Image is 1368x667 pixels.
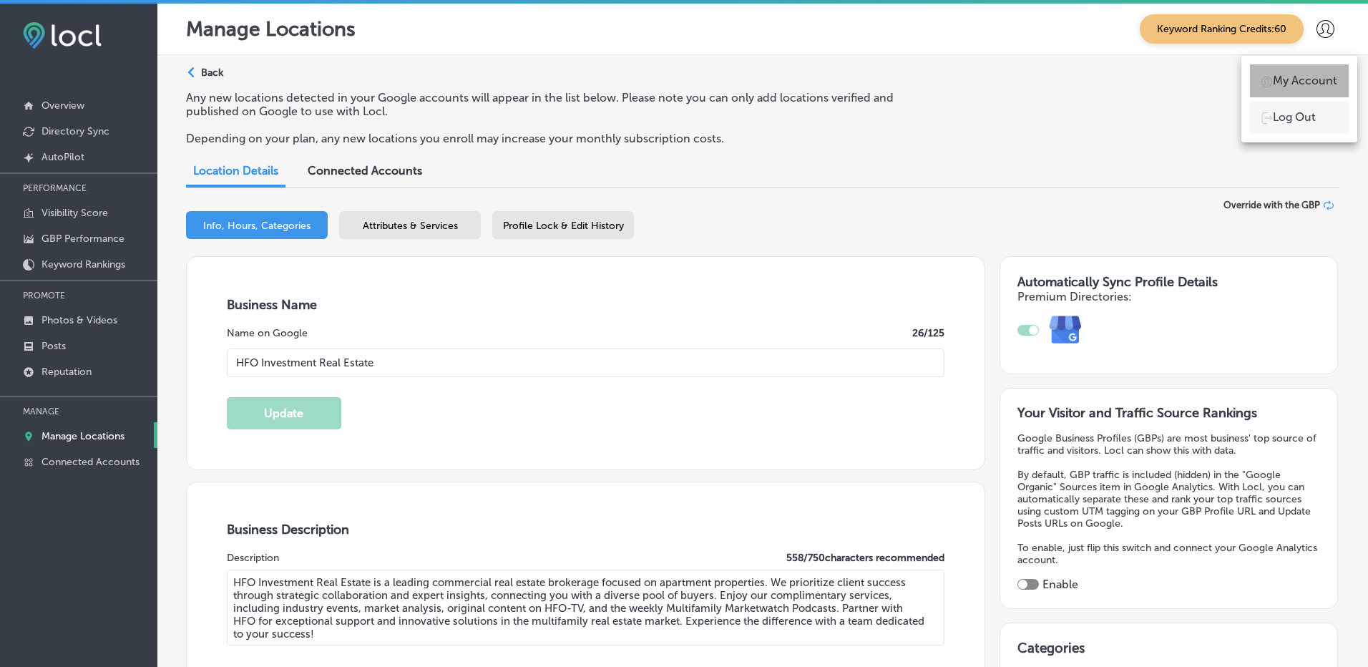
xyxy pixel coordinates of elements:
p: Reputation [41,366,92,378]
p: Log Out [1273,109,1316,126]
p: Directory Sync [41,125,109,137]
p: Manage Locations [41,430,124,442]
p: Photos & Videos [41,314,117,326]
img: fda3e92497d09a02dc62c9cd864e3231.png [23,22,102,49]
a: Log Out [1250,101,1349,134]
p: Visibility Score [41,207,108,219]
p: Connected Accounts [41,456,140,468]
a: My Account [1250,64,1349,97]
p: AutoPilot [41,151,84,163]
p: Keyword Rankings [41,258,125,271]
p: Posts [41,340,66,352]
p: GBP Performance [41,233,124,245]
p: My Account [1273,72,1337,89]
p: Overview [41,99,84,112]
